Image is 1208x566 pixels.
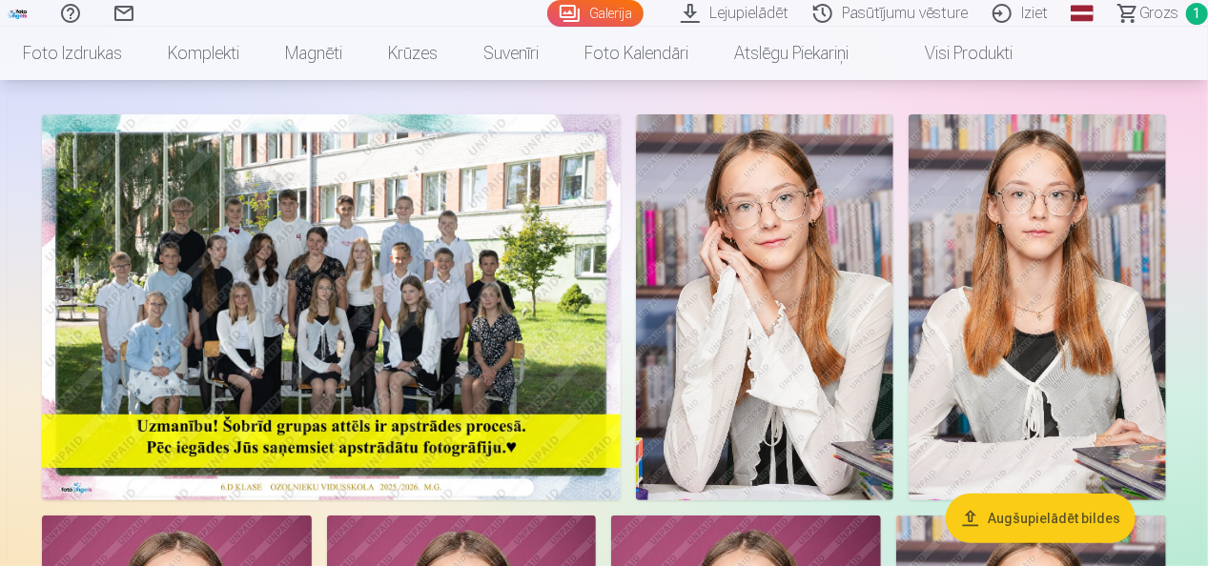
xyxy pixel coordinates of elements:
[145,27,262,80] a: Komplekti
[711,27,871,80] a: Atslēgu piekariņi
[365,27,461,80] a: Krūzes
[8,8,29,19] img: /fa1
[1139,2,1178,25] span: Grozs
[946,494,1136,543] button: Augšupielādēt bildes
[871,27,1035,80] a: Visi produkti
[461,27,562,80] a: Suvenīri
[1186,3,1208,25] span: 1
[562,27,711,80] a: Foto kalendāri
[262,27,365,80] a: Magnēti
